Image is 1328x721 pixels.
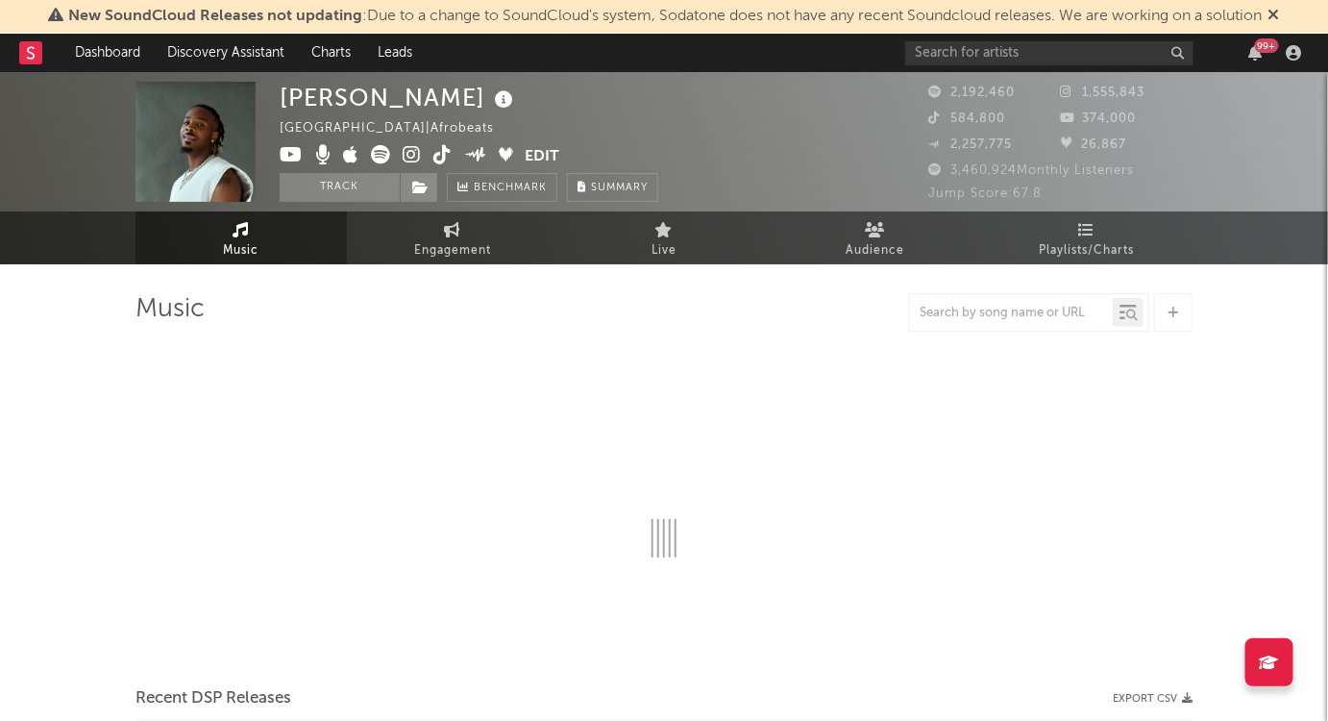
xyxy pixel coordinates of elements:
span: 2,192,460 [928,87,1015,99]
span: : Due to a change to SoundCloud's system, Sodatone does not have any recent Soundcloud releases. ... [69,9,1263,24]
span: 26,867 [1061,138,1127,151]
div: 99 + [1255,38,1279,53]
button: Summary [567,173,658,202]
a: Charts [298,34,364,72]
span: Live [652,239,676,262]
button: 99+ [1249,45,1263,61]
span: 2,257,775 [928,138,1012,151]
a: Dashboard [61,34,154,72]
a: Audience [770,211,981,264]
span: Engagement [414,239,491,262]
span: Benchmark [474,177,547,200]
span: 3,460,924 Monthly Listeners [928,164,1134,177]
span: Summary [591,183,648,193]
div: [GEOGRAPHIC_DATA] | Afrobeats [280,117,516,140]
span: 374,000 [1061,112,1137,125]
span: Music [224,239,259,262]
span: Dismiss [1268,9,1280,24]
button: Edit [526,145,560,169]
button: Export CSV [1113,693,1193,705]
a: Music [135,211,347,264]
span: Recent DSP Releases [135,687,291,710]
span: 584,800 [928,112,1005,125]
a: Benchmark [447,173,557,202]
button: Track [280,173,400,202]
span: Audience [847,239,905,262]
span: New SoundCloud Releases not updating [69,9,363,24]
a: Playlists/Charts [981,211,1193,264]
span: Jump Score: 67.8 [928,187,1042,200]
span: 1,555,843 [1061,87,1145,99]
div: [PERSON_NAME] [280,82,518,113]
a: Live [558,211,770,264]
a: Engagement [347,211,558,264]
input: Search by song name or URL [910,306,1113,321]
a: Leads [364,34,426,72]
span: Playlists/Charts [1040,239,1135,262]
input: Search for artists [905,41,1193,65]
a: Discovery Assistant [154,34,298,72]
